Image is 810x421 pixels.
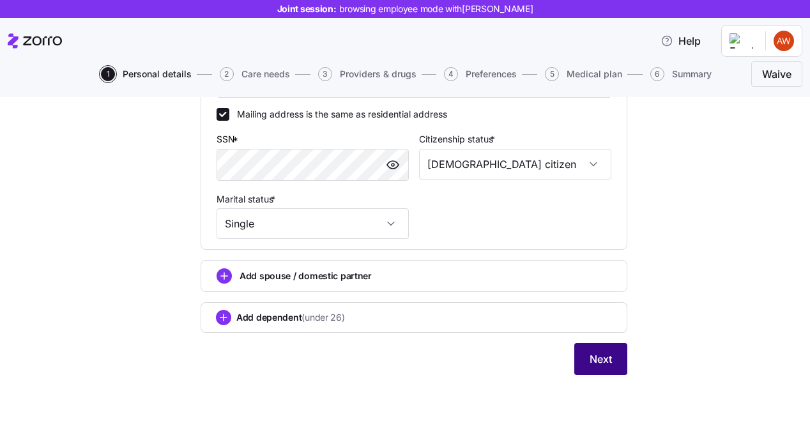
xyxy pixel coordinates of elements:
a: 1Personal details [98,67,192,81]
img: Employer logo [730,33,755,49]
button: 5Medical plan [545,67,622,81]
label: Marital status [217,192,278,206]
span: Personal details [123,70,192,79]
span: Providers & drugs [340,70,416,79]
span: (under 26) [302,311,344,324]
button: 4Preferences [444,67,517,81]
button: 1Personal details [101,67,192,81]
button: Help [650,28,711,54]
span: Summary [672,70,712,79]
button: 2Care needs [220,67,290,81]
span: Medical plan [567,70,622,79]
span: browsing employee mode with [PERSON_NAME] [339,3,533,15]
span: 1 [101,67,115,81]
label: Citizenship status [419,132,498,146]
span: 6 [650,67,664,81]
span: Care needs [241,70,290,79]
svg: add icon [217,268,232,284]
span: 5 [545,67,559,81]
span: Help [661,33,701,49]
span: Add dependent [236,311,345,324]
label: Mailing address is the same as residential address [229,108,447,121]
span: Next [590,351,612,367]
input: Select citizenship status [419,149,611,180]
label: SSN [217,132,241,146]
span: 2 [220,67,234,81]
button: Waive [751,61,802,87]
span: 3 [318,67,332,81]
img: e42eed887877dd140265e7ca843a5d14 [774,31,794,51]
span: Joint session: [277,3,533,15]
button: Next [574,343,627,375]
svg: add icon [216,310,231,325]
span: 4 [444,67,458,81]
span: Preferences [466,70,517,79]
span: Add spouse / domestic partner [240,270,372,282]
span: Waive [762,66,791,82]
input: Select marital status [217,208,409,239]
button: 6Summary [650,67,712,81]
button: 3Providers & drugs [318,67,416,81]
